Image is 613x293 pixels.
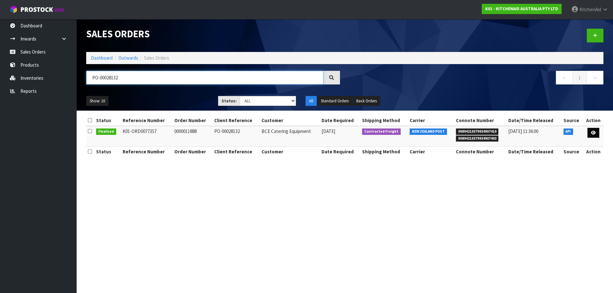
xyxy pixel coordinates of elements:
[54,7,64,13] small: WMS
[456,128,499,135] span: 00894210379934907410
[121,146,173,157] th: Reference Number
[322,128,335,134] span: [DATE]
[587,71,603,84] a: →
[362,128,401,135] span: Contracted Freight
[91,55,113,61] a: Dashboard
[507,146,562,157] th: Date/Time Released
[408,146,454,157] th: Carrier
[173,126,213,147] td: 0000011888
[360,146,408,157] th: Shipping Method
[86,96,109,106] button: Show: 10
[320,115,360,126] th: Date Required
[173,146,213,157] th: Order Number
[507,115,562,126] th: Date/Time Released
[260,115,320,126] th: Customer
[121,115,173,126] th: Reference Number
[95,146,121,157] th: Status
[583,146,603,157] th: Action
[410,128,447,135] span: NEW ZEALAND POST
[564,128,573,135] span: API
[572,71,587,84] a: 1
[213,126,260,147] td: PO-00028132
[583,115,603,126] th: Action
[454,146,507,157] th: Connote Number
[562,146,583,157] th: Source
[317,96,352,106] button: Standard Orders
[121,126,173,147] td: K01-ORD0077357
[213,115,260,126] th: Client Reference
[306,96,317,106] button: All
[353,96,380,106] button: Back Orders
[562,115,583,126] th: Source
[408,115,454,126] th: Carrier
[96,128,116,135] span: Finalised
[95,115,121,126] th: Status
[222,98,237,104] strong: Status:
[10,5,18,13] img: cube-alt.png
[20,5,53,14] span: ProStock
[260,146,320,157] th: Customer
[144,55,169,61] span: Sales Orders
[213,146,260,157] th: Client Reference
[320,146,360,157] th: Date Required
[508,128,538,134] span: [DATE] 11:36:00
[173,115,213,126] th: Order Number
[360,115,408,126] th: Shipping Method
[350,71,603,86] nav: Page navigation
[456,136,499,142] span: 00894210379934907403
[454,115,507,126] th: Connote Number
[485,6,558,11] strong: K01 - KITCHENAID AUSTRALIA PTY LTD
[86,29,340,39] h1: Sales Orders
[579,6,601,12] span: KitchenAid
[260,126,320,147] td: BCE Catering Equipment
[86,71,323,84] input: Search sales orders
[118,55,138,61] a: Outwards
[556,71,573,84] a: ←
